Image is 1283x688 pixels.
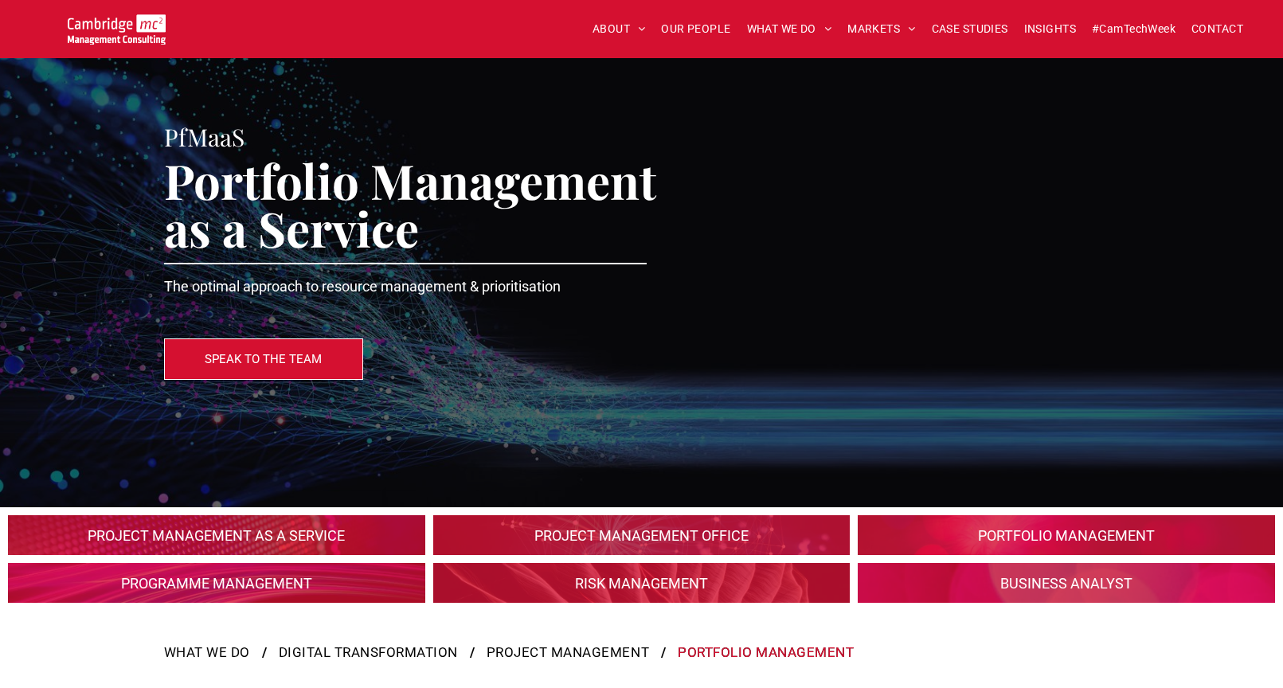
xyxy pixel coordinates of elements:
[152,643,262,663] a: WHAT WE DO
[205,339,322,379] span: SPEAK TO THE TEAM
[164,338,363,380] a: SPEAK TO THE TEAM
[924,17,1016,41] a: CASE STUDIES
[839,17,923,41] a: MARKETS
[164,121,244,153] span: PfMaaS
[653,17,738,41] a: OUR PEOPLE
[267,643,470,663] a: DIGITAL TRANSFORMATION
[666,643,866,663] a: PORTFOLIO MANAGEMENT
[739,17,840,41] a: WHAT WE DO
[1183,17,1251,41] a: CONTACT
[68,14,166,45] img: Cambridge MC Logo
[475,643,661,663] a: PROJECT MANAGEMENT
[164,278,561,295] span: The optimal approach to resource management & prioritisation
[164,148,656,260] span: Portfolio Management as a Service
[1084,17,1183,41] a: #CamTechWeek
[1016,17,1084,41] a: INSIGHTS
[585,17,654,41] a: ABOUT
